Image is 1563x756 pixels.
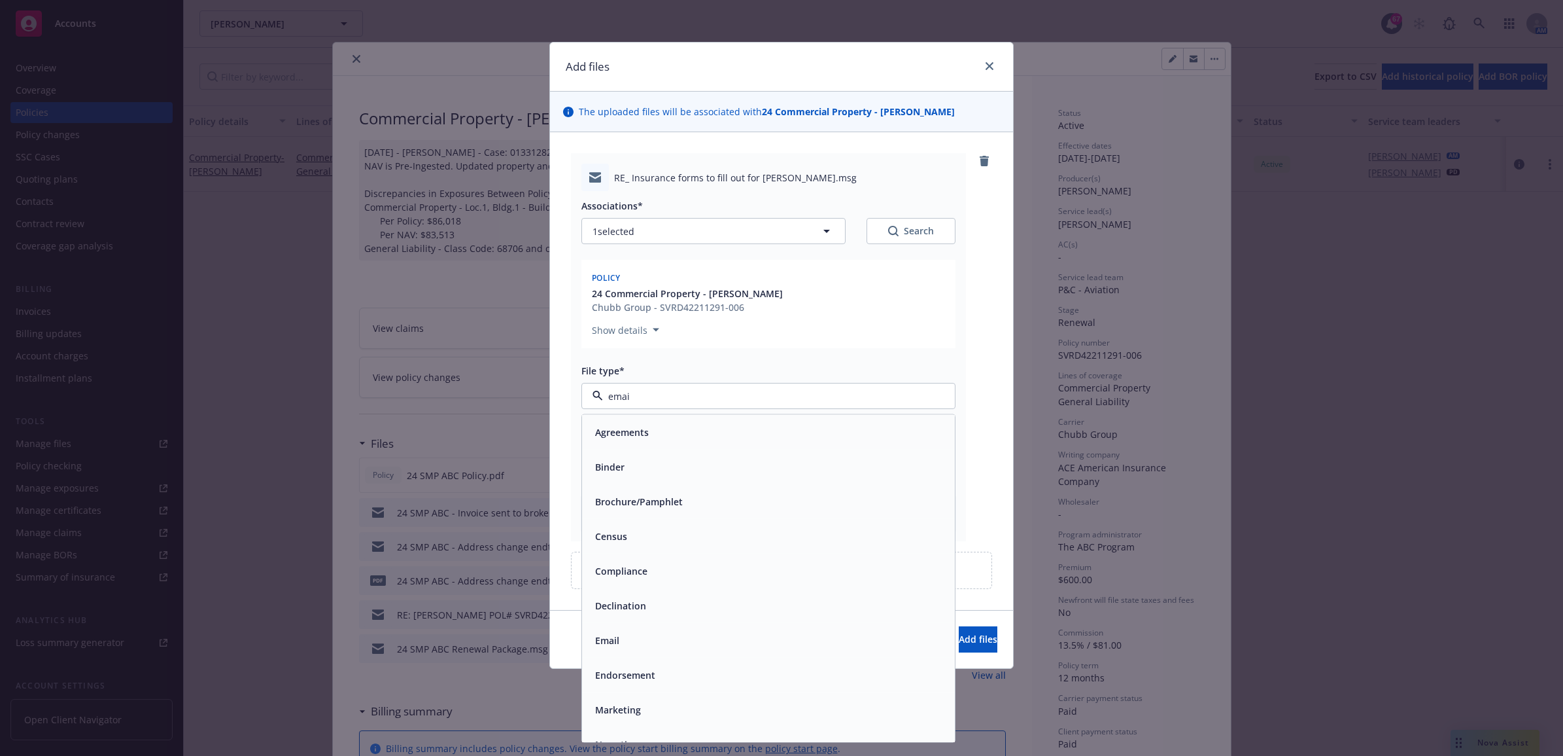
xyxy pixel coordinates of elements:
div: Upload new files [571,552,992,589]
button: Email [595,634,619,647]
button: Add files [959,626,997,653]
button: Brochure/Pamphlet [595,495,683,509]
button: Compliance [595,564,647,578]
button: Census [595,530,627,543]
button: Binder [595,460,625,474]
span: Add files [959,633,997,645]
button: Declination [595,599,646,613]
button: Endorsement [595,668,655,682]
